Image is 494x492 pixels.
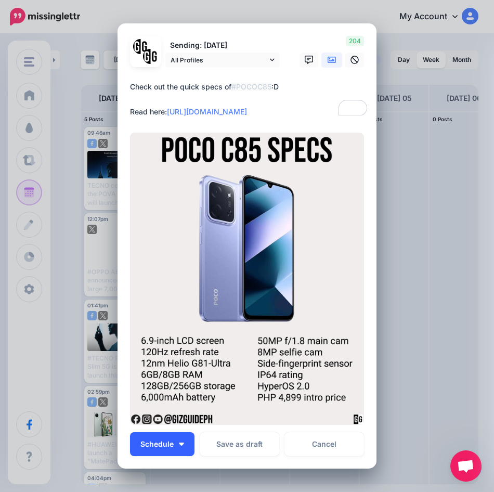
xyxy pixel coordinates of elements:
span: 204 [346,36,364,46]
img: arrow-down-white.png [179,443,184,446]
a: All Profiles [165,53,280,68]
span: All Profiles [171,55,267,66]
textarea: To enrich screen reader interactions, please activate Accessibility in Grammarly extension settings [130,81,369,118]
img: 353459792_649996473822713_4483302954317148903_n-bsa138318.png [133,39,148,54]
span: Schedule [140,441,174,448]
button: Save as draft [200,432,279,456]
div: Check out the quick specs of :D Read here: [130,81,369,118]
button: Schedule [130,432,194,456]
img: JT5sWCfR-79925.png [143,49,158,64]
a: Cancel [284,432,364,456]
p: Sending: [DATE] [165,40,280,51]
img: AK6GO5FFDUQJ0LPCZ4ARIJX9VRPEFAQK.png [130,133,364,425]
